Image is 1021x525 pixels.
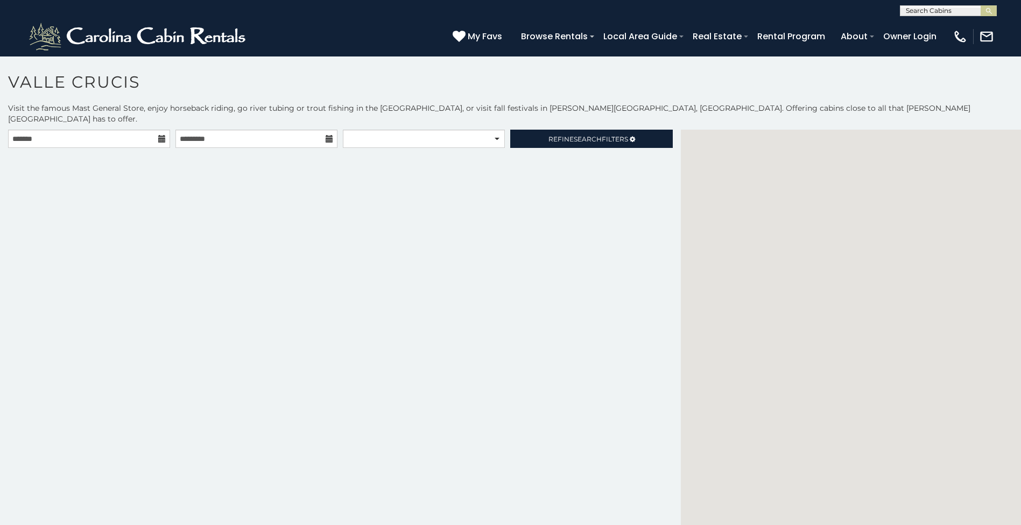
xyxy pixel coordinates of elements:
[979,29,994,44] img: mail-regular-white.png
[835,27,873,46] a: About
[598,27,682,46] a: Local Area Guide
[548,135,628,143] span: Refine Filters
[878,27,942,46] a: Owner Login
[453,30,505,44] a: My Favs
[687,27,747,46] a: Real Estate
[953,29,968,44] img: phone-regular-white.png
[516,27,593,46] a: Browse Rentals
[752,27,830,46] a: Rental Program
[468,30,502,43] span: My Favs
[510,130,672,148] a: RefineSearchFilters
[574,135,602,143] span: Search
[27,20,250,53] img: White-1-2.png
